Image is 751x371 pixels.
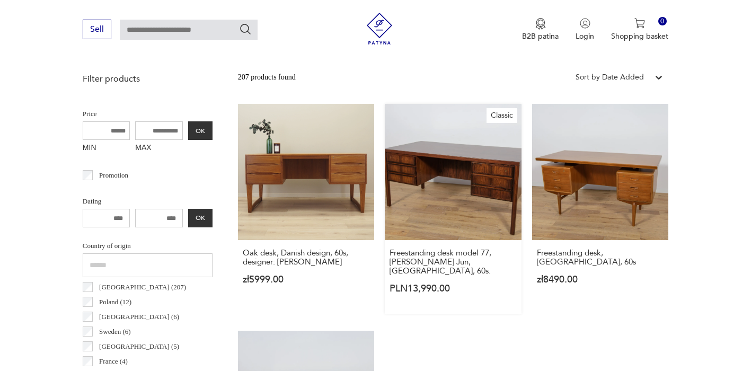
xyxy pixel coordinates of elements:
[537,275,664,284] p: zł8490.00
[390,284,516,293] p: PLN13,990.00
[537,249,664,267] h3: Freestanding desk, [GEOGRAPHIC_DATA], 60s
[83,108,213,120] p: Price
[522,31,559,41] p: B2B patina
[99,341,179,352] p: )
[83,20,111,39] button: Sell
[385,104,521,314] a: ClassicFreestanding desk model 77, Omann Jun, Denmark, 60s.Freestanding desk model 77, [PERSON_NA...
[99,170,128,181] p: Promotion
[83,26,111,34] a: Sell
[99,296,131,308] p: )
[99,281,186,293] p: )
[99,311,179,323] p: )
[576,31,594,41] p: Login
[238,72,296,83] div: 207 products found
[188,121,213,140] button: OK
[364,13,395,45] img: Patina - a shop with vintage furniture and decorations
[99,328,128,335] font: Sweden (6
[611,18,668,41] button: 0Shopping basket
[535,18,546,30] img: Medal icon
[83,140,130,157] label: MIN
[239,23,252,36] button: Search
[99,313,177,321] font: [GEOGRAPHIC_DATA] (6
[99,356,128,367] p: )
[196,212,205,224] font: OK
[99,283,184,291] font: [GEOGRAPHIC_DATA] (207
[532,104,668,314] a: Freestanding desk, Denmark, 60sFreestanding desk, [GEOGRAPHIC_DATA], 60szł8490.00
[83,73,213,85] p: Filter products
[196,125,205,137] font: OK
[243,249,369,267] h3: Oak desk, Danish design, 60s, designer: [PERSON_NAME]
[576,72,644,83] div: Sort by Date Added
[99,342,177,350] font: [GEOGRAPHIC_DATA] (5
[634,18,645,29] img: Cart icon
[99,298,129,306] font: Poland (12
[576,18,594,41] button: Login
[238,104,374,314] a: Oak desk, Danish design, 60s, designer: Christian MøllerOak desk, Danish design, 60s, designer: [...
[135,140,183,157] label: MAX
[83,196,213,207] p: Dating
[522,18,559,41] button: B2B patina
[611,31,668,41] p: Shopping basket
[99,326,131,338] p: )
[83,240,213,252] p: Country of origin
[243,275,369,284] p: zł5999.00
[580,18,590,29] img: User icon
[188,209,213,227] button: OK
[390,249,516,276] h3: Freestanding desk model 77, [PERSON_NAME] Jun, [GEOGRAPHIC_DATA], 60s.
[99,357,125,365] font: France (4
[522,18,559,41] a: Medal iconB2B patina
[658,17,667,26] div: 0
